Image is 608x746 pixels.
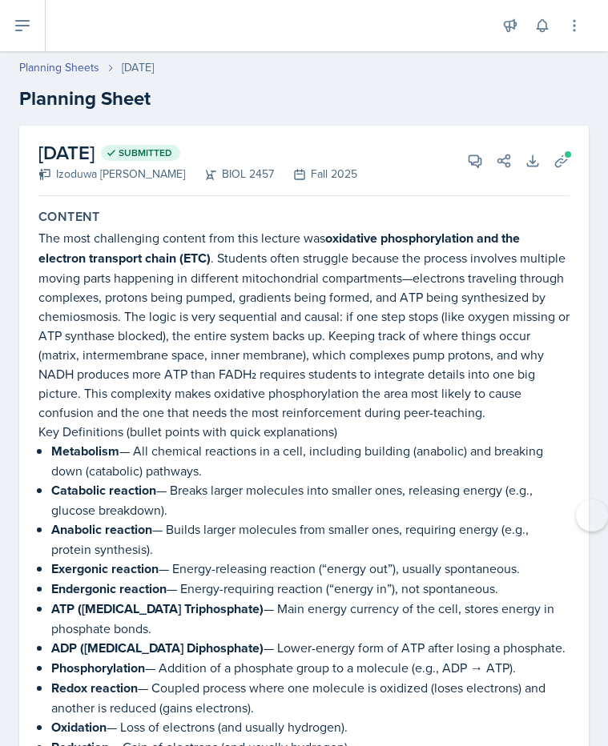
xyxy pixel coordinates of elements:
p: — Addition of a phosphate group to a molecule (e.g., ADP → ATP). [51,658,570,678]
strong: Catabolic reaction [51,481,156,499]
strong: Exergonic reaction [51,559,159,578]
p: — Main energy currency of the cell, stores energy in phosphate bonds. [51,599,570,638]
span: Submitted [119,146,172,159]
strong: ADP ([MEDICAL_DATA] Diphosphate) [51,639,264,657]
h2: [DATE] [38,138,357,167]
strong: Phosphorylation [51,659,145,677]
p: — Builds larger molecules from smaller ones, requiring energy (e.g., protein synthesis). [51,519,570,559]
p: — Coupled process where one molecule is oxidized (loses electrons) and another is reduced (gains ... [51,678,570,717]
strong: Endergonic reaction [51,580,167,598]
strong: Oxidation [51,718,107,736]
p: Key Definitions (bullet points with quick explanations) [38,422,570,441]
label: Content [38,209,100,225]
strong: ATP ([MEDICAL_DATA] Triphosphate) [51,600,264,618]
div: Fall 2025 [274,166,357,182]
div: Izoduwa [PERSON_NAME] [38,166,185,182]
p: The most challenging content from this lecture was . Students often struggle because the process ... [38,228,570,422]
div: BIOL 2457 [185,166,274,182]
p: — All chemical reactions in a cell, including building (anabolic) and breaking down (catabolic) p... [51,441,570,480]
h2: Planning Sheet [19,84,589,113]
p: — Energy-requiring reaction (“energy in”), not spontaneous. [51,579,570,599]
strong: Anabolic reaction [51,520,152,539]
p: — Lower-energy form of ATP after losing a phosphate. [51,638,570,658]
p: — Breaks larger molecules into smaller ones, releasing energy (e.g., glucose breakdown). [51,480,570,519]
strong: Redox reaction [51,679,138,697]
p: — Loss of electrons (and usually hydrogen). [51,717,570,737]
strong: Metabolism [51,442,119,460]
a: Planning Sheets [19,59,99,76]
div: [DATE] [122,59,154,76]
p: — Energy-releasing reaction (“energy out”), usually spontaneous. [51,559,570,579]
